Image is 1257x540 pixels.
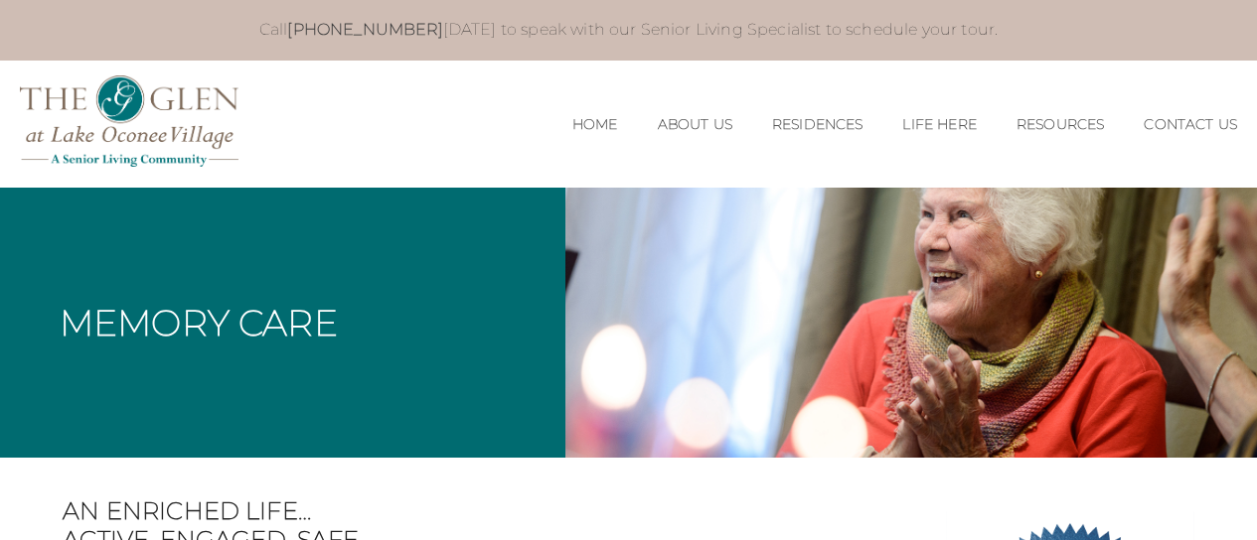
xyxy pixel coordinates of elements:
[82,20,1175,41] p: Call [DATE] to speak with our Senior Living Specialist to schedule your tour.
[1017,116,1104,133] a: Resources
[60,305,338,340] h1: Memory Care
[772,116,864,133] a: Residences
[1144,116,1237,133] a: Contact Us
[902,116,976,133] a: Life Here
[658,116,732,133] a: About Us
[20,75,238,168] img: The Glen Lake Oconee Home
[287,20,442,39] a: [PHONE_NUMBER]
[63,497,916,526] span: An enriched life…
[572,116,618,133] a: Home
